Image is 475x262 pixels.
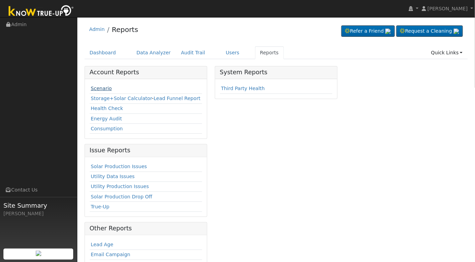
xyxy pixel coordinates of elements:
a: Health Check [91,106,123,111]
a: Dashboard [85,46,121,59]
a: Solar Production Issues [91,164,147,169]
a: Consumption [91,126,123,131]
td: - [90,94,202,103]
a: Lead Funnel Report [154,96,200,101]
a: Reports [112,25,138,34]
a: Storage+Solar Calculator [91,96,152,101]
a: Utility Data Issues [91,174,135,179]
a: Refer a Friend [341,25,395,37]
img: retrieve [36,251,41,256]
a: Third Party Health [221,86,265,91]
a: Lead Age [91,242,113,247]
a: Email Campaign [91,252,130,257]
img: Know True-Up [5,4,77,19]
a: Users [221,46,245,59]
a: Energy Audit [91,116,122,121]
a: Scenario [91,86,112,91]
a: Audit Trail [176,46,210,59]
a: Data Analyzer [131,46,176,59]
a: Admin [89,26,105,32]
h5: Other Reports [90,225,202,232]
a: Reports [255,46,284,59]
a: Utility Production Issues [91,184,149,189]
a: Request a Cleaning [396,25,463,37]
h5: Account Reports [90,69,202,76]
a: True-Up [91,204,109,209]
img: retrieve [454,29,459,34]
span: Site Summary [3,201,74,210]
img: retrieve [385,29,391,34]
div: [PERSON_NAME] [3,210,74,217]
h5: System Reports [220,69,333,76]
a: Quick Links [426,46,468,59]
a: Solar Production Drop Off [91,194,152,199]
h5: Issue Reports [90,147,202,154]
span: [PERSON_NAME] [428,6,468,11]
